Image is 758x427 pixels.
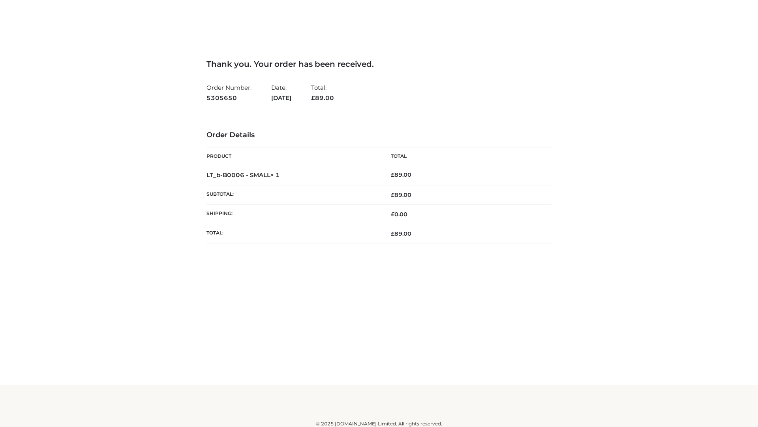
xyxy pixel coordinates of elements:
[311,81,334,105] li: Total:
[271,81,291,105] li: Date:
[391,191,394,198] span: £
[391,230,394,237] span: £
[311,94,315,102] span: £
[379,147,552,165] th: Total
[271,93,291,103] strong: [DATE]
[391,230,411,237] span: 89.00
[391,171,394,178] span: £
[206,81,251,105] li: Order Number:
[206,59,552,69] h3: Thank you. Your order has been received.
[311,94,334,102] span: 89.00
[206,131,552,140] h3: Order Details
[206,93,251,103] strong: 5305650
[206,171,280,179] strong: LT_b-B0006 - SMALL
[270,171,280,179] strong: × 1
[391,191,411,198] span: 89.00
[391,171,411,178] bdi: 89.00
[391,211,407,218] bdi: 0.00
[391,211,394,218] span: £
[206,185,379,204] th: Subtotal:
[206,205,379,224] th: Shipping:
[206,147,379,165] th: Product
[206,224,379,244] th: Total:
